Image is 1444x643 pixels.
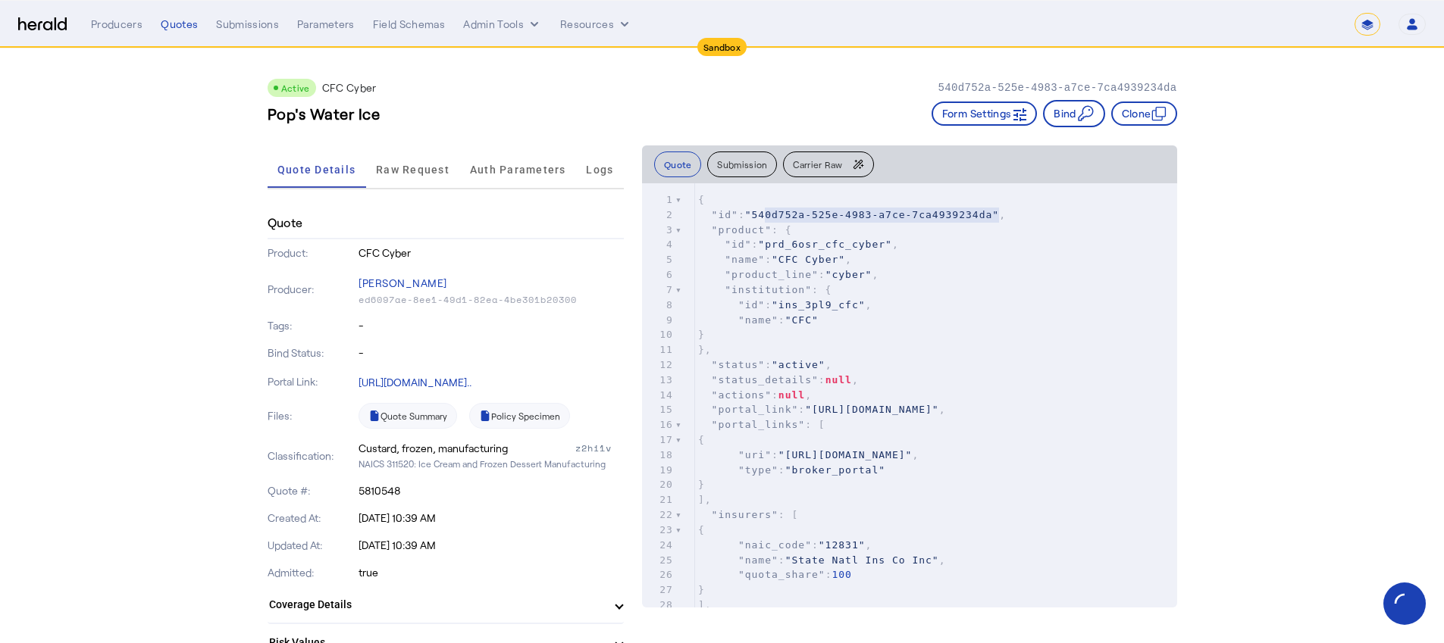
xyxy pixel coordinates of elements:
[322,80,377,95] p: CFC Cyber
[738,299,765,311] span: "id"
[758,239,892,250] span: "prd_6osr_cfc_cyber"
[805,404,939,415] span: "[URL][DOMAIN_NAME]"
[268,565,356,580] p: Admitted:
[297,17,355,32] div: Parameters
[698,239,899,250] span: : ,
[783,151,873,177] button: Carrier Raw
[463,17,542,32] button: internal dropdown menu
[698,509,799,520] span: : [
[469,403,570,429] a: Policy Specimen
[268,408,356,423] p: Files:
[698,539,872,551] span: : ,
[785,314,819,326] span: "CFC"
[359,273,624,294] p: [PERSON_NAME]
[359,245,624,261] p: CFC Cyber
[268,318,356,333] p: Tags:
[697,38,747,56] div: Sandbox
[698,479,705,490] span: }
[470,164,566,175] span: Auth Parameters
[785,464,885,476] span: "broker_portal"
[642,598,675,613] div: 28
[642,463,675,478] div: 19
[642,267,675,282] div: 6
[642,223,675,238] div: 3
[1111,101,1177,126] button: Clone
[712,224,772,236] span: "product"
[698,359,832,370] span: : ,
[698,599,712,610] span: ],
[698,569,852,580] span: :
[725,269,819,280] span: "product_line"
[698,434,705,445] span: {
[642,388,675,403] div: 14
[642,448,675,463] div: 18
[359,510,624,526] p: [DATE] 10:39 AM
[359,538,624,553] p: [DATE] 10:39 AM
[738,569,825,580] span: "quota_share"
[698,524,705,535] span: {
[825,374,852,385] span: null
[819,539,866,551] span: "12831"
[268,483,356,498] p: Quote #:
[698,329,705,340] span: }
[359,456,624,471] p: NAICS 311520: Ice Cream and Frozen Dessert Manufacturing
[772,254,845,265] span: "CFC Cyber"
[738,464,778,476] span: "type"
[268,374,356,389] p: Portal Link:
[698,494,712,505] span: ],
[642,417,675,432] div: 16
[698,194,705,205] span: {
[698,224,792,236] span: : {
[725,239,751,250] span: "id"
[698,254,852,265] span: : ,
[642,342,675,357] div: 11
[560,17,632,32] button: Resources dropdown menu
[575,441,624,456] div: z2hi1v
[654,151,702,177] button: Quote
[712,359,766,370] span: "status"
[712,389,772,401] span: "actions"
[932,101,1038,126] button: Form Settings
[161,17,198,32] div: Quotes
[825,269,872,280] span: "cyber"
[738,314,778,326] span: "name"
[712,419,806,430] span: "portal_links"
[359,565,624,580] p: true
[268,345,356,361] p: Bind Status:
[707,151,777,177] button: Submission
[698,269,879,280] span: : ,
[268,245,356,261] p: Product:
[359,318,624,333] p: -
[642,402,675,417] div: 15
[698,464,885,476] span: :
[772,359,825,370] span: "active"
[738,539,812,551] span: "naic_code"
[268,586,624,623] mat-expansion-panel-header: Coverage Details
[642,208,675,223] div: 2
[642,237,675,252] div: 4
[376,164,449,175] span: Raw Request
[642,252,675,267] div: 5
[738,449,772,460] span: "uri"
[698,419,825,430] span: : [
[642,567,675,582] div: 26
[725,254,765,265] span: "name"
[832,569,851,580] span: 100
[586,164,613,175] span: Logs
[725,284,812,295] span: "institution"
[642,492,675,507] div: 21
[642,282,675,298] div: 7
[373,17,446,32] div: Field Schemas
[268,510,356,526] p: Created At:
[793,160,842,169] span: Carrier Raw
[268,538,356,553] p: Updated At:
[698,584,705,595] span: }
[698,389,812,401] span: : ,
[698,284,832,295] span: : {
[642,313,675,328] div: 9
[642,327,675,342] div: 10
[642,183,1177,607] herald-code-block: quote
[698,344,712,355] span: },
[642,373,675,388] div: 13
[642,523,675,538] div: 23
